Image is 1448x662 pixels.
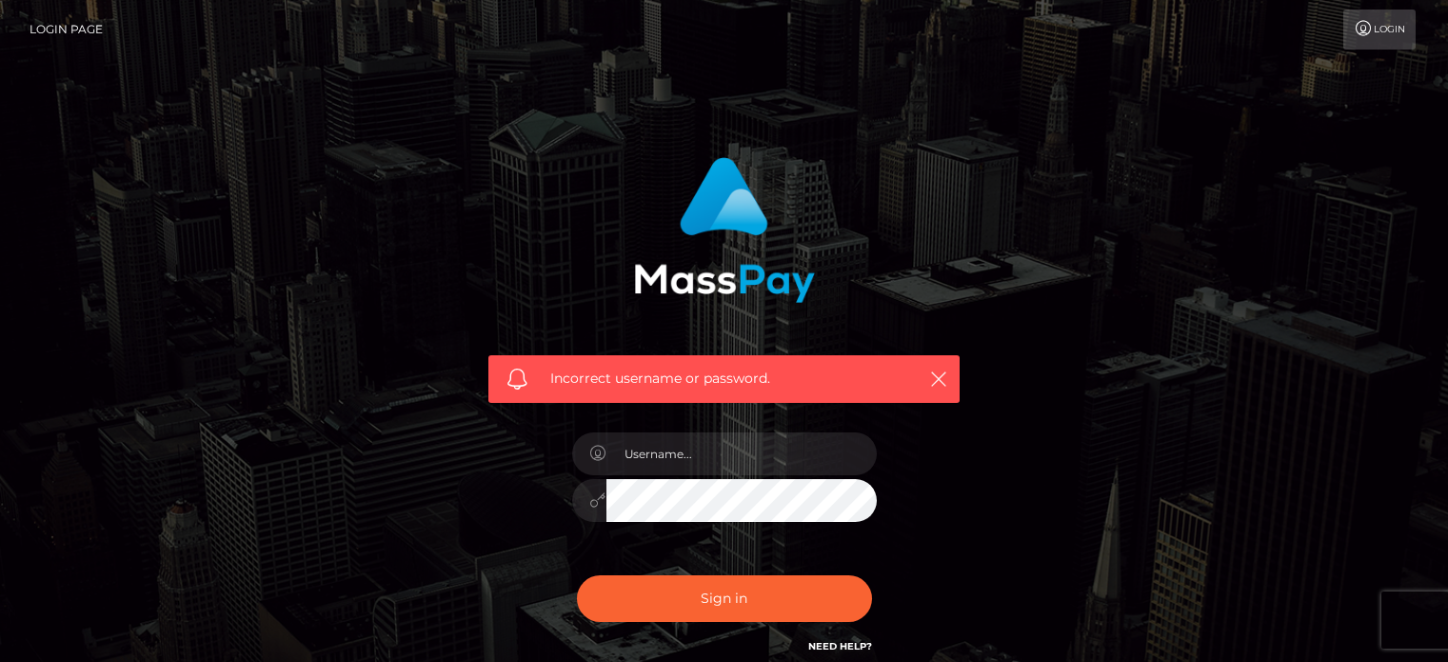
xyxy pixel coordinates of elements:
a: Login Page [30,10,103,50]
input: Username... [606,432,877,475]
button: Sign in [577,575,872,622]
span: Incorrect username or password. [550,369,898,389]
img: MassPay Login [634,157,815,303]
a: Need Help? [808,640,872,652]
a: Login [1343,10,1416,50]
